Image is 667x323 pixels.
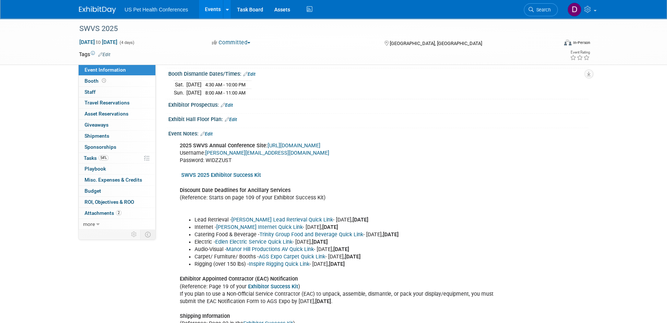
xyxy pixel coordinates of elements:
a: Staff [79,87,155,97]
li: Carpet/ Furniture/ Booths - - [DATE], [195,253,503,261]
a: Playbook [79,164,155,174]
a: Misc. Expenses & Credits [79,175,155,185]
a: [URL][DOMAIN_NAME] [268,142,320,149]
span: 8:00 AM - 11:00 AM [205,90,245,96]
span: US Pet Health Conferences [125,7,188,13]
b: [DATE] [333,246,349,252]
li: Audio-Visual - - [DATE], [195,246,503,253]
a: Manor Hill Productions AV Quick Link [226,246,314,252]
span: ROI, Objectives & ROO [85,199,134,205]
a: Edit [225,117,237,122]
a: Edit [221,103,233,108]
td: [DATE] [186,81,202,89]
a: Asset Reservations [79,109,155,119]
span: Giveaways [85,122,109,128]
a: Tasks54% [79,153,155,164]
b: : [266,142,268,149]
a: Exhibitor Success Kit [248,284,298,290]
a: Edit [243,72,255,77]
li: Internet - - [DATE], [195,224,503,231]
div: Booth Dismantle Dates/Times: [168,68,588,78]
span: Budget [85,188,101,194]
div: Event Notes: [168,128,588,138]
span: Asset Reservations [85,111,128,117]
img: ExhibitDay [79,6,116,14]
span: Booth [85,78,107,84]
b: [DATE] [312,239,328,245]
div: SWVS 2025 [77,22,547,35]
a: Inspire Rigging Quick Link [249,261,309,267]
img: Debra Smith [567,3,581,17]
a: AGS Expo Carpet Quick Link [259,254,325,260]
div: Event Rating [570,51,589,54]
div: Event Format [514,38,590,49]
td: Tags [79,51,110,58]
span: Shipments [85,133,109,139]
a: Trinity Group Food and Beverage Quick Link [259,231,363,238]
a: Attachments2 [79,208,155,219]
b: [DATE] [383,231,399,238]
td: Sun. [174,89,186,96]
a: Edit [200,131,213,137]
span: (4 days) [119,40,134,45]
b: [DATE] [353,217,368,223]
div: Exhibit Hall Floor Plan: [168,114,588,123]
span: Attachments [85,210,121,216]
a: Edit [98,52,110,57]
li: Rigging (over 150 lbs) - - [DATE], [195,261,503,268]
img: Format-Inperson.png [564,39,571,45]
b: Discount Date Deadlines for Ancillary Services [180,187,290,193]
td: [DATE] [186,89,202,96]
a: Event Information [79,65,155,75]
span: Booth not reserved yet [100,78,107,83]
span: to [95,39,102,45]
a: Sponsorships [79,142,155,152]
button: Committed [209,39,253,47]
span: Staff [85,89,96,95]
li: Catering Food & Beverage - - [DATE], [195,231,503,238]
a: [PERSON_NAME] Lead Retrieval Quick Link [231,217,333,223]
b: Shipping Information [180,313,230,319]
li: Lead Retrieval - - [DATE], [195,216,503,224]
span: [DATE] [DATE] [79,39,118,45]
a: ROI, Objectives & ROO [79,197,155,207]
b: [DATE] [329,261,345,267]
span: more [83,221,95,227]
span: Event Information [85,67,126,73]
a: Edlen Electric Service Quick Link [215,239,292,245]
span: Sponsorships [85,144,116,150]
span: 54% [99,155,109,161]
a: [PERSON_NAME][EMAIL_ADDRESS][DOMAIN_NAME] [205,150,329,156]
span: Search [534,7,551,13]
span: 2 [116,210,121,216]
span: Tasks [84,155,109,161]
span: Travel Reservations [85,100,130,106]
a: Booth [79,76,155,86]
td: Sat. [174,81,186,89]
b: [DATE] [322,224,338,230]
span: Playbook [85,166,106,172]
div: In-Person [573,40,590,45]
span: 4:30 AM - 10:00 PM [205,82,245,87]
a: Shipments [79,131,155,141]
li: Electric - - [DATE], [195,238,503,246]
b: [DATE] [345,254,361,260]
a: Giveaways [79,120,155,130]
td: Toggle Event Tabs [140,230,155,239]
b: 2025 SWVS Annual Conference Site [180,142,266,149]
a: more [79,219,155,230]
a: [PERSON_NAME] Internet Quick Link [216,224,303,230]
a: Budget [79,186,155,196]
a: Search [524,3,558,16]
span: Misc. Expenses & Credits [85,177,142,183]
span: [GEOGRAPHIC_DATA], [GEOGRAPHIC_DATA] [390,41,482,46]
a: SWVS 2025 Exhibitor Success Kit [181,172,261,178]
div: Exhibitor Prospectus: [168,99,588,109]
a: Travel Reservations [79,97,155,108]
b: [DATE] [315,298,331,305]
b: Exhibitor Appointed Contractor (EAC) Notification [180,276,298,282]
td: Personalize Event Tab Strip [128,230,141,239]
